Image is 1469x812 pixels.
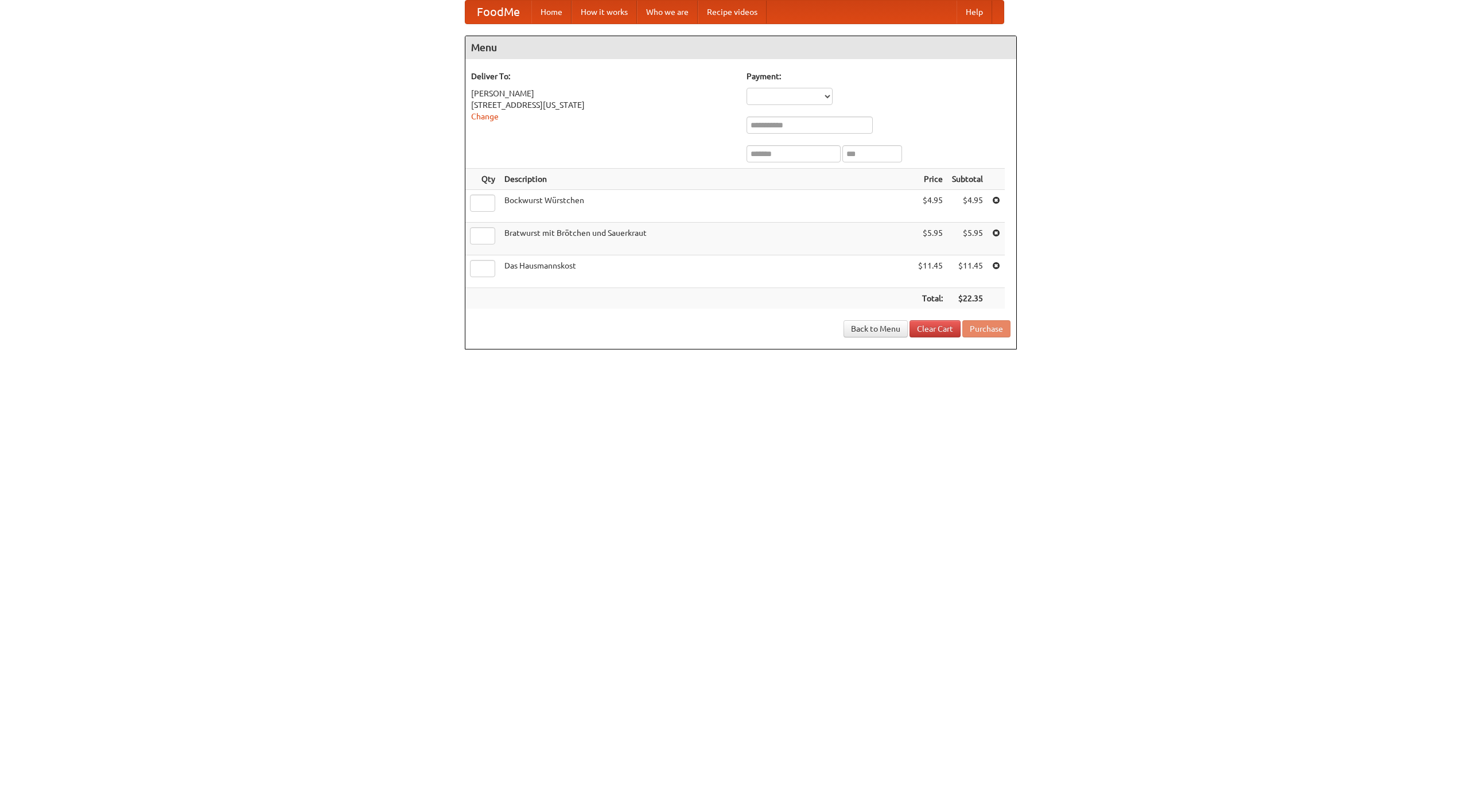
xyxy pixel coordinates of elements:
[844,320,908,337] a: Back to Menu
[914,255,947,288] td: $11.45
[500,190,914,223] td: Bockwurst Würstchen
[914,169,947,190] th: Price
[465,36,1016,59] h4: Menu
[914,223,947,255] td: $5.95
[914,190,947,223] td: $4.95
[910,320,961,337] a: Clear Cart
[947,169,988,190] th: Subtotal
[747,71,1011,82] h5: Payment:
[465,169,500,190] th: Qty
[471,88,735,99] div: [PERSON_NAME]
[500,223,914,255] td: Bratwurst mit Brötchen und Sauerkraut
[698,1,767,24] a: Recipe videos
[572,1,637,24] a: How it works
[471,112,499,121] a: Change
[500,255,914,288] td: Das Hausmannskost
[637,1,698,24] a: Who we are
[531,1,572,24] a: Home
[957,1,992,24] a: Help
[471,71,735,82] h5: Deliver To:
[465,1,531,24] a: FoodMe
[947,190,988,223] td: $4.95
[962,320,1011,337] button: Purchase
[471,99,735,111] div: [STREET_ADDRESS][US_STATE]
[947,255,988,288] td: $11.45
[914,288,947,309] th: Total:
[947,288,988,309] th: $22.35
[500,169,914,190] th: Description
[947,223,988,255] td: $5.95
